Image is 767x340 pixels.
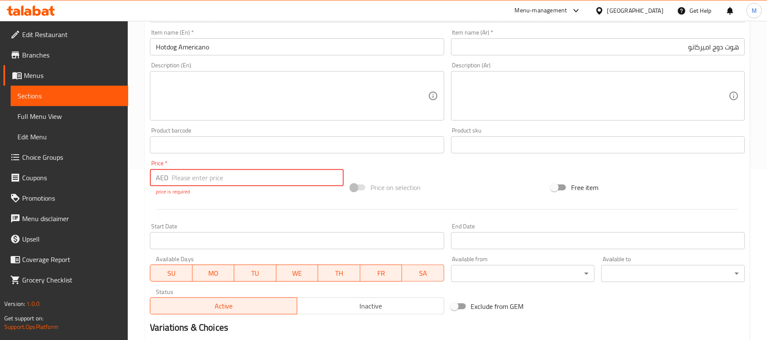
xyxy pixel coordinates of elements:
a: Sections [11,86,128,106]
a: Coverage Report [3,249,128,270]
span: Menu disclaimer [22,213,121,224]
span: Full Menu View [17,111,121,121]
span: Price on selection [371,182,421,193]
div: [GEOGRAPHIC_DATA] [607,6,664,15]
input: Please enter product sku [451,136,745,153]
a: Edit Menu [11,127,128,147]
div: ​ [451,265,595,282]
span: WE [280,267,315,279]
span: Sections [17,91,121,101]
span: Coupons [22,173,121,183]
a: Grocery Checklist [3,270,128,290]
span: M [752,6,757,15]
span: TH [322,267,357,279]
a: Edit Restaurant [3,24,128,45]
h2: Variations & Choices [150,321,745,334]
button: Active [150,297,297,314]
span: Grocery Checklist [22,275,121,285]
div: ​ [601,265,745,282]
span: TU [238,267,273,279]
input: Enter name Ar [451,38,745,55]
span: Get support on: [4,313,43,324]
button: WE [276,265,319,282]
a: Menu disclaimer [3,208,128,229]
span: Choice Groups [22,152,121,162]
span: Branches [22,50,121,60]
a: Support.OpsPlatform [4,321,58,332]
input: Please enter product barcode [150,136,444,153]
span: Promotions [22,193,121,203]
button: SA [402,265,444,282]
span: FR [364,267,399,279]
button: TH [318,265,360,282]
button: MO [192,265,235,282]
span: SU [154,267,189,279]
button: SU [150,265,192,282]
a: Upsell [3,229,128,249]
p: price is required [156,188,338,196]
span: SA [405,267,441,279]
span: Inactive [301,300,441,312]
span: Free item [571,182,598,193]
span: Exclude from GEM [471,301,524,311]
button: TU [234,265,276,282]
button: FR [360,265,402,282]
span: Edit Menu [17,132,121,142]
input: Enter name En [150,38,444,55]
span: Active [154,300,294,312]
a: Branches [3,45,128,65]
a: Promotions [3,188,128,208]
a: Coupons [3,167,128,188]
span: Upsell [22,234,121,244]
span: Menus [24,70,121,81]
p: AED [156,173,168,183]
span: Version: [4,298,25,309]
span: Coverage Report [22,254,121,265]
a: Choice Groups [3,147,128,167]
a: Menus [3,65,128,86]
input: Please enter price [172,169,344,186]
span: MO [196,267,231,279]
a: Full Menu View [11,106,128,127]
button: Inactive [297,297,444,314]
span: Edit Restaurant [22,29,121,40]
span: 1.0.0 [26,298,40,309]
div: Menu-management [515,6,567,16]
